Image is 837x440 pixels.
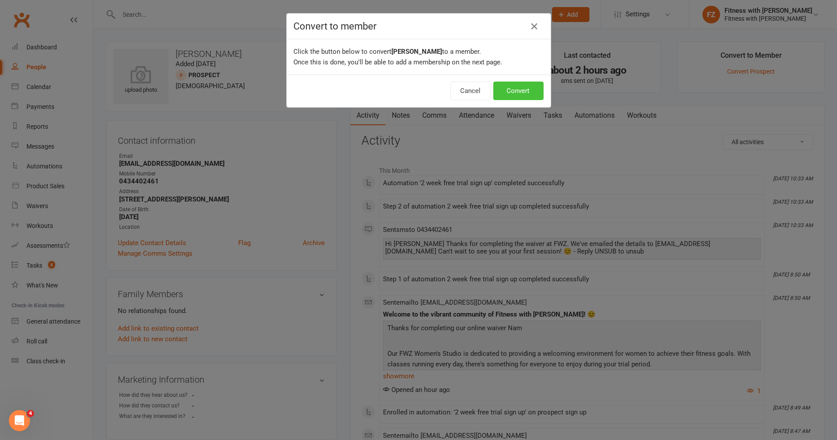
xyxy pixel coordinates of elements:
span: 4 [27,410,34,417]
button: Convert [493,82,544,100]
iframe: Intercom live chat [9,410,30,431]
div: Click the button below to convert to a member. Once this is done, you'll be able to add a members... [287,39,551,75]
h4: Convert to member [294,21,544,32]
b: [PERSON_NAME] [392,48,443,56]
button: Close [528,19,542,34]
button: Cancel [450,82,491,100]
